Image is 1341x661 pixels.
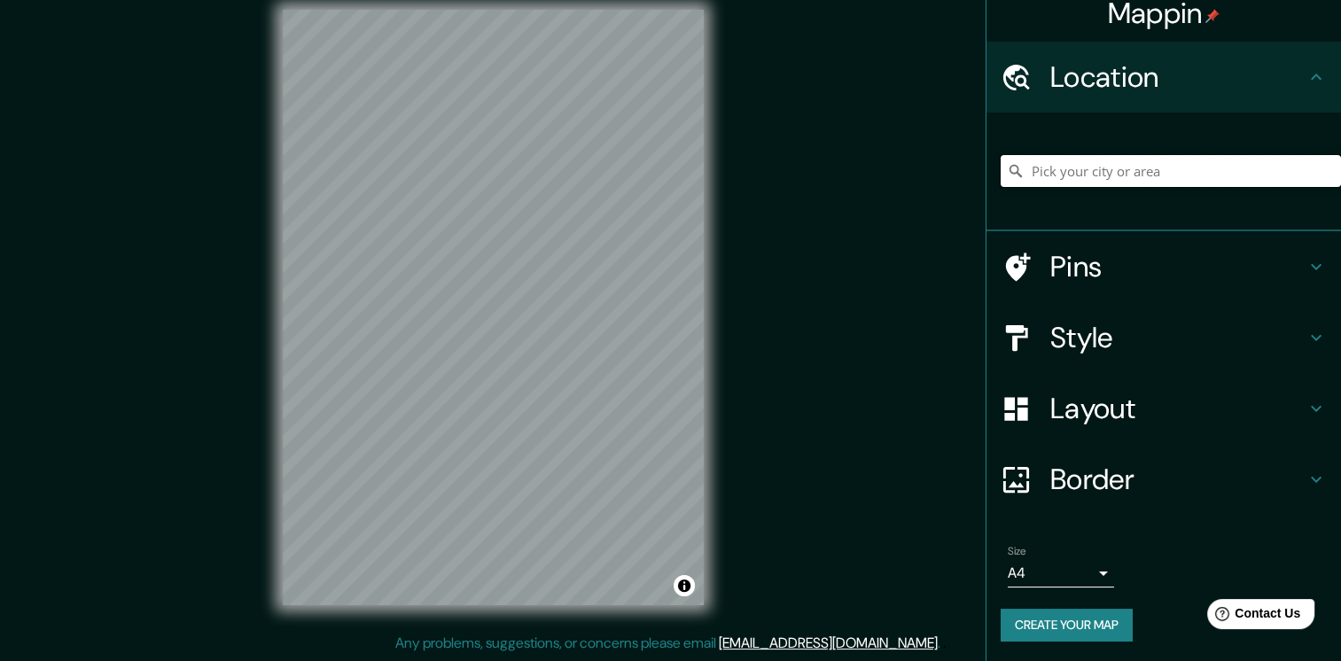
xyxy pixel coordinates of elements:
[940,633,943,654] div: .
[1050,391,1306,426] h4: Layout
[674,575,695,596] button: Toggle attribution
[395,633,940,654] p: Any problems, suggestions, or concerns please email .
[1008,559,1114,587] div: A4
[1050,249,1306,284] h4: Pins
[1008,544,1026,559] label: Size
[1050,320,1306,355] h4: Style
[1050,462,1306,497] h4: Border
[986,42,1341,113] div: Location
[986,444,1341,515] div: Border
[1183,592,1322,642] iframe: Help widget launcher
[986,231,1341,302] div: Pins
[1001,609,1133,642] button: Create your map
[1001,155,1341,187] input: Pick your city or area
[719,634,938,652] a: [EMAIL_ADDRESS][DOMAIN_NAME]
[1205,9,1220,23] img: pin-icon.png
[1050,59,1306,95] h4: Location
[986,302,1341,373] div: Style
[283,10,704,605] canvas: Map
[943,633,947,654] div: .
[986,373,1341,444] div: Layout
